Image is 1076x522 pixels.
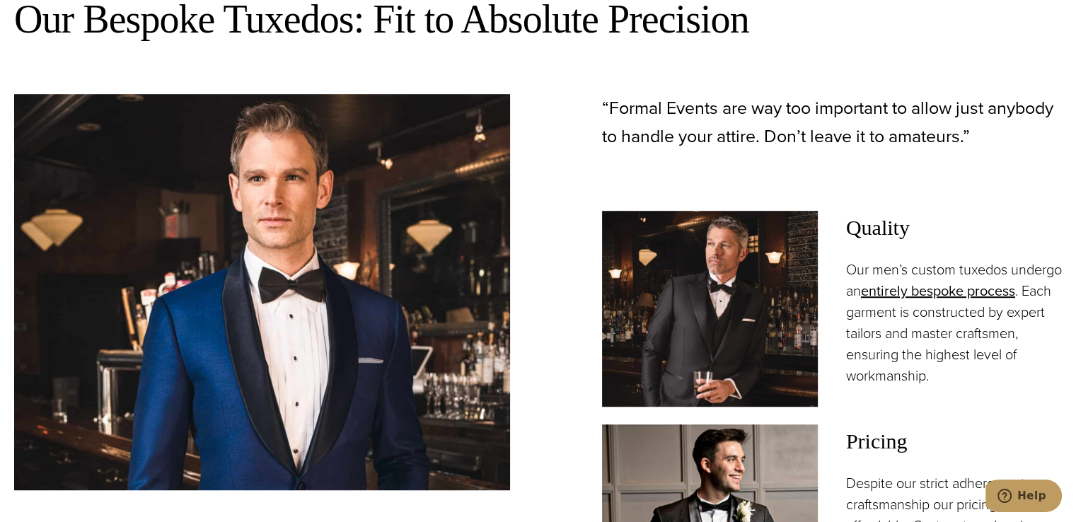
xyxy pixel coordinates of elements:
[861,280,1015,301] a: entirely bespoke process
[846,424,1062,458] span: Pricing
[602,211,818,407] img: Model at bar in vested custom wedding tuxedo in black with white shirt and black bowtie. Fabric b...
[602,94,1063,151] p: “Formal Events are way too important to allow just anybody to handle your attire. Don’t leave it ...
[985,480,1062,515] iframe: Opens a widget where you can chat to one of our agents
[846,211,1062,245] span: Quality
[14,94,510,490] img: Blue bespoke tuxedo with black shawl lapel, white tuxedo shirt and black bowtie. Fabric by Loro P...
[846,259,1062,386] p: Our men’s custom tuxedos undergo an . Each garment is constructed by expert tailors and master cr...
